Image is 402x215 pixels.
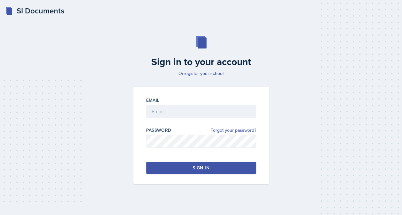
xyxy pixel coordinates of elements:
label: Email [146,97,160,103]
button: Sign in [146,162,256,174]
a: SI Documents [5,5,64,17]
a: register your school [184,70,224,77]
div: Sign in [193,165,209,171]
h2: Sign in to your account [130,56,273,68]
a: Forgot your password? [210,127,256,134]
input: Email [146,105,256,118]
p: Or [130,70,273,77]
label: Password [146,127,171,133]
